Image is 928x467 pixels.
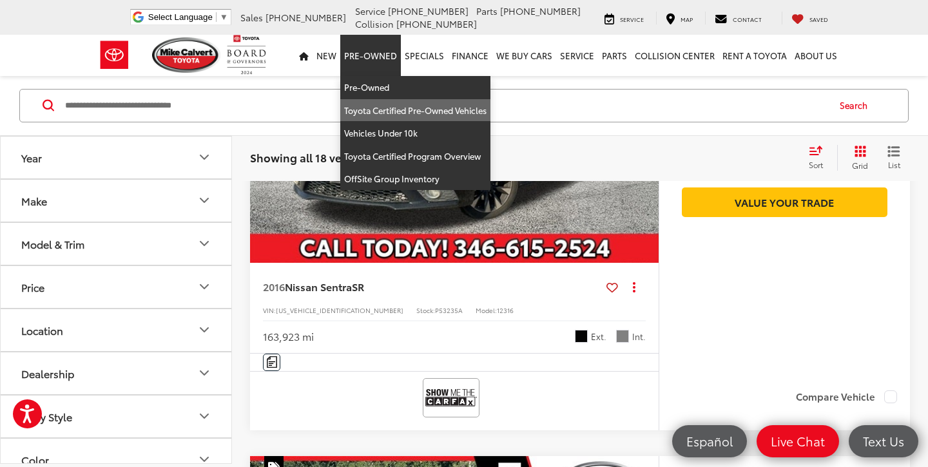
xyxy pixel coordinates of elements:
[340,167,490,190] a: OffSite Group Inventory
[887,159,900,170] span: List
[591,330,606,343] span: Ext.
[656,12,702,24] a: Map
[263,279,285,294] span: 2016
[620,15,644,23] span: Service
[1,223,233,265] button: Model & TrimModel & Trim
[64,90,827,121] input: Search by Make, Model, or Keyword
[681,15,693,23] span: Map
[197,280,212,295] div: Price
[197,193,212,209] div: Make
[616,330,629,343] span: Charcoal
[266,11,346,24] span: [PHONE_NUMBER]
[500,5,581,17] span: [PHONE_NUMBER]
[809,159,823,170] span: Sort
[476,305,497,315] span: Model:
[267,356,277,367] img: Comments
[148,12,228,22] a: Select Language​
[340,76,490,99] a: Pre-Owned
[852,160,868,171] span: Grid
[352,279,364,294] span: SR
[340,99,490,122] a: Toyota Certified Pre-Owned Vehicles
[197,150,212,166] div: Year
[21,281,44,293] div: Price
[295,35,313,76] a: Home
[796,390,897,403] label: Compare Vehicle
[148,12,213,22] span: Select Language
[21,151,42,164] div: Year
[1,309,233,351] button: LocationLocation
[435,305,463,315] span: P53235A
[240,11,263,24] span: Sales
[21,410,72,423] div: Body Style
[631,35,719,76] a: Collision Center
[355,17,394,30] span: Collision
[680,433,739,449] span: Español
[263,280,601,294] a: 2016Nissan SentraSR
[827,90,886,122] button: Search
[705,12,771,24] a: Contact
[216,12,217,22] span: ​
[448,35,492,76] a: Finance
[782,12,838,24] a: My Saved Vehicles
[340,35,401,76] a: Pre-Owned
[285,279,352,294] span: Nissan Sentra
[197,236,212,252] div: Model & Trim
[556,35,598,76] a: Service
[791,35,841,76] a: About Us
[1,352,233,394] button: DealershipDealership
[388,5,469,17] span: [PHONE_NUMBER]
[263,354,280,371] button: Comments
[90,34,139,76] img: Toyota
[197,409,212,424] div: Body Style
[849,425,918,457] a: Text Us
[802,145,837,171] button: Select sort value
[623,276,646,298] button: Actions
[682,187,887,216] a: Value Your Trade
[672,425,747,457] a: Español
[340,122,490,145] a: Vehicles Under 10k
[197,366,212,381] div: Dealership
[197,323,212,338] div: Location
[276,305,403,315] span: [US_VEHICLE_IDENTIFICATION_NUMBER]
[598,35,631,76] a: Parts
[355,5,385,17] span: Service
[837,145,878,171] button: Grid View
[396,17,477,30] span: [PHONE_NUMBER]
[595,12,653,24] a: Service
[425,381,477,415] img: View CARFAX report
[21,238,84,250] div: Model & Trim
[1,396,233,437] button: Body StyleBody Style
[1,137,233,178] button: YearYear
[21,453,49,466] div: Color
[719,35,791,76] a: Rent a Toyota
[632,330,646,343] span: Int.
[1,266,233,308] button: PricePrice
[878,145,910,171] button: List View
[809,15,828,23] span: Saved
[263,305,276,315] span: VIN:
[492,35,556,76] a: WE BUY CARS
[856,433,911,449] span: Text Us
[575,330,588,343] span: Super Black
[263,329,314,344] div: 163,923 mi
[733,15,762,23] span: Contact
[313,35,340,76] a: New
[416,305,435,315] span: Stock:
[250,149,372,165] span: Showing all 18 vehicles
[340,145,490,168] a: Toyota Certified Program Overview
[21,324,63,336] div: Location
[21,195,47,207] div: Make
[152,37,220,73] img: Mike Calvert Toyota
[764,433,831,449] span: Live Chat
[401,35,448,76] a: Specials
[21,367,74,379] div: Dealership
[1,180,233,222] button: MakeMake
[757,425,839,457] a: Live Chat
[476,5,498,17] span: Parts
[220,12,228,22] span: ▼
[497,305,514,315] span: 12316
[633,281,635,292] span: dropdown dots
